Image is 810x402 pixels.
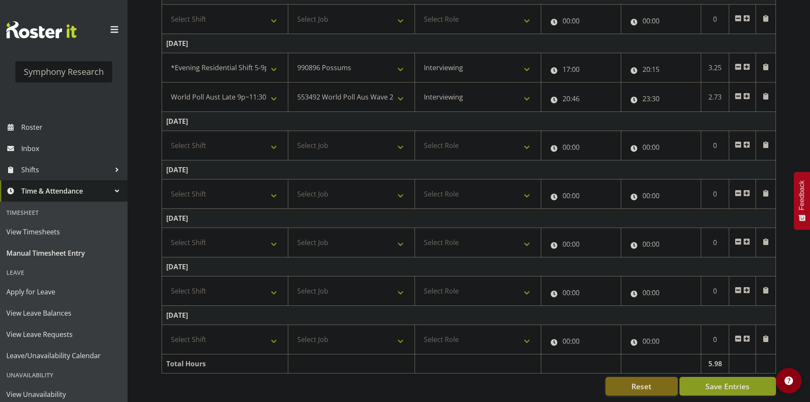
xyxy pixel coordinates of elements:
button: Feedback - Show survey [794,172,810,230]
a: View Leave Balances [2,302,125,324]
td: [DATE] [162,257,776,277]
span: Leave/Unavailability Calendar [6,349,121,362]
div: Leave [2,264,125,281]
span: Reset [631,381,651,392]
input: Click to select... [625,139,696,156]
td: [DATE] [162,160,776,180]
input: Click to select... [546,12,617,29]
td: [DATE] [162,34,776,53]
button: Reset [605,377,678,396]
div: Timesheet [2,204,125,221]
td: 0 [701,131,729,160]
input: Click to select... [625,333,696,350]
span: Time & Attendance [21,185,111,197]
img: Rosterit website logo [6,21,77,38]
a: Leave/Unavailability Calendar [2,345,125,366]
div: Unavailability [2,366,125,384]
span: View Leave Balances [6,307,121,319]
td: 3.25 [701,53,729,83]
input: Click to select... [625,236,696,253]
span: Manual Timesheet Entry [6,247,121,259]
button: Save Entries [679,377,776,396]
td: [DATE] [162,306,776,325]
td: 0 [701,325,729,354]
input: Click to select... [546,61,617,78]
span: Roster [21,121,123,134]
input: Click to select... [625,12,696,29]
span: View Leave Requests [6,328,121,341]
input: Click to select... [625,284,696,301]
span: Feedback [798,180,806,210]
a: Manual Timesheet Entry [2,242,125,264]
span: Save Entries [705,381,750,392]
div: Symphony Research [24,66,104,78]
td: 0 [701,277,729,306]
input: Click to select... [625,187,696,204]
td: [DATE] [162,112,776,131]
a: Apply for Leave [2,281,125,302]
img: help-xxl-2.png [784,376,793,385]
input: Click to select... [625,61,696,78]
a: View Leave Requests [2,324,125,345]
a: View Timesheets [2,221,125,242]
input: Click to select... [546,139,617,156]
input: Click to select... [546,333,617,350]
td: 0 [701,180,729,209]
td: 5.98 [701,354,729,373]
span: View Timesheets [6,225,121,238]
span: Apply for Leave [6,285,121,298]
td: Total Hours [162,354,288,373]
input: Click to select... [625,90,696,107]
input: Click to select... [546,90,617,107]
td: 0 [701,228,729,257]
span: Shifts [21,163,111,176]
td: [DATE] [162,209,776,228]
td: 0 [701,5,729,34]
span: View Unavailability [6,388,121,401]
span: Inbox [21,142,123,155]
input: Click to select... [546,236,617,253]
input: Click to select... [546,284,617,301]
input: Click to select... [546,187,617,204]
td: 2.73 [701,83,729,112]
